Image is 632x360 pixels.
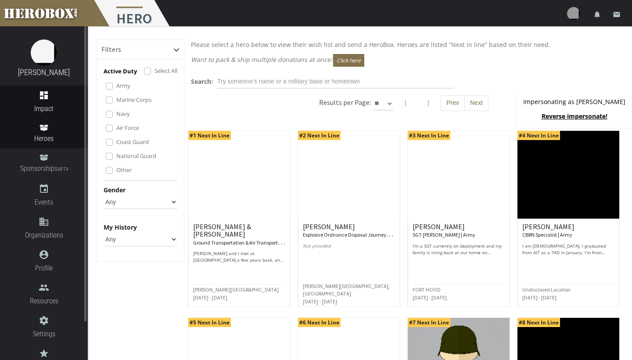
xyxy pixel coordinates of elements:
[404,98,407,107] span: |
[303,243,395,256] p: Not provided
[193,286,279,293] small: [PERSON_NAME][GEOGRAPHIC_DATA]
[116,109,130,119] label: Navy
[191,76,213,86] label: Search:
[116,165,132,175] label: Other
[188,318,231,327] span: #5 Next In Line
[193,250,285,263] p: [PERSON_NAME] and I met at [GEOGRAPHIC_DATA] a few years back, and we got married earlier this ye...
[522,294,557,301] small: [DATE] - [DATE]
[154,66,177,76] label: Select All
[193,238,312,246] small: Ground Transportation & Air Transportation | Air Force
[522,286,571,293] small: Undisclosed Location
[542,112,607,120] a: Reverse impersonate!
[413,286,441,293] small: FORT HOOD
[188,130,291,307] a: #1 Next In Line [PERSON_NAME] & [PERSON_NAME] Ground Transportation & Air Transportation | Air Fo...
[517,131,560,140] span: #4 Next In Line
[298,130,400,307] a: #2 Next In Line [PERSON_NAME] Explosive Ordnance Disposal Journeyman | Air Force Not provided [PE...
[116,151,156,161] label: National Guard
[101,46,121,54] h6: Filters
[333,54,364,67] button: Click here
[104,66,137,76] p: Active Duty
[191,54,617,67] p: Want to pack & ship multiple donations at once?
[441,95,465,111] button: Prev
[523,97,625,107] p: Impersonating as [PERSON_NAME]
[193,294,227,301] small: [DATE] - [DATE]
[298,318,341,327] span: #6 Next In Line
[191,40,617,50] p: Please select a hero below to view their wish list and send a HeroBox. Heroes are listed “Next in...
[408,131,450,140] span: #3 Next In Line
[413,294,447,301] small: [DATE] - [DATE]
[613,11,621,18] i: email
[303,298,337,305] small: [DATE] - [DATE]
[116,81,130,90] label: Army
[522,231,572,238] small: CBRN Specialist | Army
[57,166,68,172] small: BETA
[413,223,505,238] h6: [PERSON_NAME]
[303,223,395,238] h6: [PERSON_NAME]
[298,131,341,140] span: #2 Next In Line
[567,7,580,20] img: user-image
[427,98,430,107] span: |
[517,318,560,327] span: #8 Next In Line
[217,75,454,89] input: Try someone's name or a military base or hometown
[303,283,390,297] small: [PERSON_NAME][GEOGRAPHIC_DATA], [GEOGRAPHIC_DATA]
[593,11,601,18] i: notifications
[522,243,614,256] p: I am [DEMOGRAPHIC_DATA], I graduated from AIT as a 74D in January. I’m from [GEOGRAPHIC_DATA][US_...
[319,98,371,107] h6: Results per Page:
[517,130,620,307] a: #4 Next In Line [PERSON_NAME] CBRN Specialist | Army I am [DEMOGRAPHIC_DATA], I graduated from AI...
[407,130,510,307] a: #3 Next In Line [PERSON_NAME] SGT [PERSON_NAME] | Army I'm a SGT currently on deployment and my f...
[522,223,614,238] h6: [PERSON_NAME]
[116,123,139,133] label: Air Force
[104,185,126,195] label: Gender
[116,137,149,147] label: Coast Guard
[188,131,231,140] span: #1 Next In Line
[408,318,450,327] span: #7 Next In Line
[303,230,420,238] small: Explosive Ordnance Disposal Journeyman | Air Force
[464,95,488,111] button: Next
[413,243,505,256] p: I'm a SGT currently on deployment and my family is living back at our home on [GEOGRAPHIC_DATA]. ...
[116,95,151,104] label: Marine Corps
[31,40,57,66] img: image
[193,223,285,246] h6: [PERSON_NAME] & [PERSON_NAME]
[104,222,137,232] label: My History
[18,68,70,77] a: [PERSON_NAME]
[413,231,475,238] small: SGT [PERSON_NAME] | Army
